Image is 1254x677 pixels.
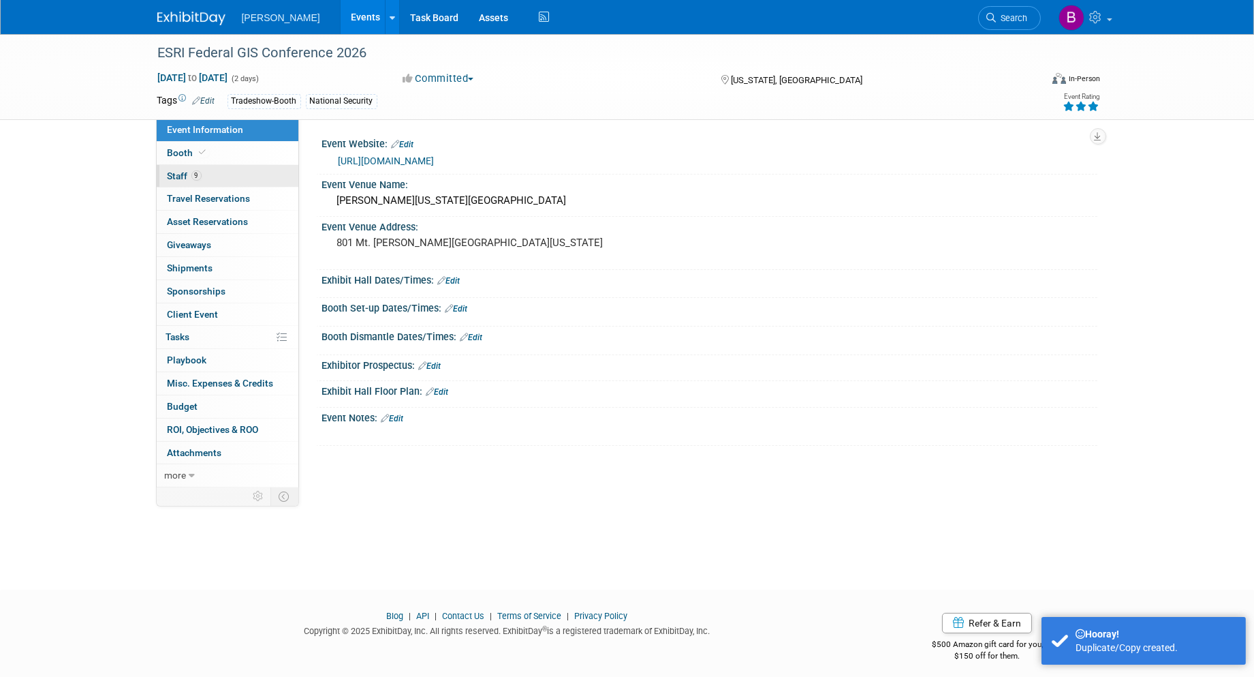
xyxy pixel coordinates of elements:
span: [DATE] [DATE] [157,72,229,84]
span: Giveaways [168,239,212,250]
div: [PERSON_NAME][US_STATE][GEOGRAPHIC_DATA] [332,190,1087,211]
span: | [431,611,440,621]
a: more [157,464,298,487]
a: [URL][DOMAIN_NAME] [339,155,435,166]
img: Buse Onen [1059,5,1084,31]
span: Client Event [168,309,219,320]
span: Staff [168,170,202,181]
span: 9 [191,170,202,181]
a: Sponsorships [157,280,298,303]
span: Budget [168,401,198,412]
a: Booth [157,142,298,164]
a: Tasks [157,326,298,348]
span: Attachments [168,447,222,458]
a: Edit [460,333,483,342]
div: Event Notes: [322,408,1097,425]
td: Toggle Event Tabs [270,487,298,505]
a: Refer & Earn [942,613,1032,633]
a: Playbook [157,349,298,372]
span: Travel Reservations [168,193,251,204]
div: Event Rating [1063,93,1099,100]
span: Booth [168,147,209,158]
a: Budget [157,395,298,418]
a: Terms of Service [497,611,561,621]
span: | [563,611,572,621]
a: Edit [438,276,460,286]
a: Event Information [157,119,298,141]
div: Copyright © 2025 ExhibitDay, Inc. All rights reserved. ExhibitDay is a registered trademark of Ex... [157,622,858,637]
a: Edit [445,304,468,314]
a: ROI, Objectives & ROO [157,419,298,441]
a: Search [978,6,1041,30]
div: Event Venue Name: [322,175,1097,192]
a: Asset Reservations [157,211,298,233]
span: Playbook [168,355,207,365]
div: ESRI Federal GIS Conference 2026 [153,41,1020,65]
a: Attachments [157,442,298,464]
td: Personalize Event Tab Strip [247,487,271,505]
a: Edit [426,387,449,397]
a: Contact Us [442,611,484,621]
div: Duplicate/Copy created. [1076,641,1236,655]
div: Booth Set-up Dates/Times: [322,298,1097,316]
span: Sponsorships [168,286,226,297]
span: ROI, Objectives & ROO [168,424,259,435]
div: Hooray! [1076,627,1236,641]
a: Edit [381,414,404,423]
a: Travel Reservations [157,187,298,210]
a: Misc. Expenses & Credits [157,372,298,395]
sup: ® [542,625,547,633]
div: In-Person [1068,74,1100,84]
div: $150 off for them. [877,650,1097,662]
span: [PERSON_NAME] [242,12,320,23]
img: Format-Inperson.png [1052,73,1066,84]
a: Edit [392,140,414,149]
span: Search [997,13,1028,23]
a: Client Event [157,303,298,326]
span: Tasks [166,331,190,342]
a: Edit [419,361,441,371]
div: Booth Dismantle Dates/Times: [322,327,1097,344]
span: | [486,611,495,621]
span: (2 days) [231,74,260,83]
div: Exhibit Hall Dates/Times: [322,270,1097,288]
div: Exhibit Hall Floor Plan: [322,381,1097,399]
button: Committed [398,72,479,86]
span: to [187,72,200,83]
a: API [416,611,429,621]
span: Shipments [168,262,213,273]
a: Blog [386,611,403,621]
div: National Security [306,94,377,108]
a: Privacy Policy [574,611,627,621]
i: Booth reservation complete [200,149,206,156]
span: more [165,470,187,481]
span: Asset Reservations [168,216,249,227]
div: $500 Amazon gift card for you, [877,630,1097,661]
td: Tags [157,93,215,109]
span: Misc. Expenses & Credits [168,378,274,389]
img: ExhibitDay [157,12,225,25]
a: Giveaways [157,234,298,256]
pre: 801 Mt. [PERSON_NAME][GEOGRAPHIC_DATA][US_STATE] [337,237,630,249]
div: Event Format [960,71,1101,91]
a: Shipments [157,257,298,280]
div: Tradeshow-Booth [228,94,301,108]
div: Event Venue Address: [322,217,1097,234]
div: Exhibitor Prospectus: [322,355,1097,373]
a: Edit [193,96,215,106]
span: [US_STATE], [GEOGRAPHIC_DATA] [731,75,862,85]
span: | [405,611,414,621]
a: Staff9 [157,165,298,187]
span: Event Information [168,124,244,135]
div: Event Website: [322,134,1097,151]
